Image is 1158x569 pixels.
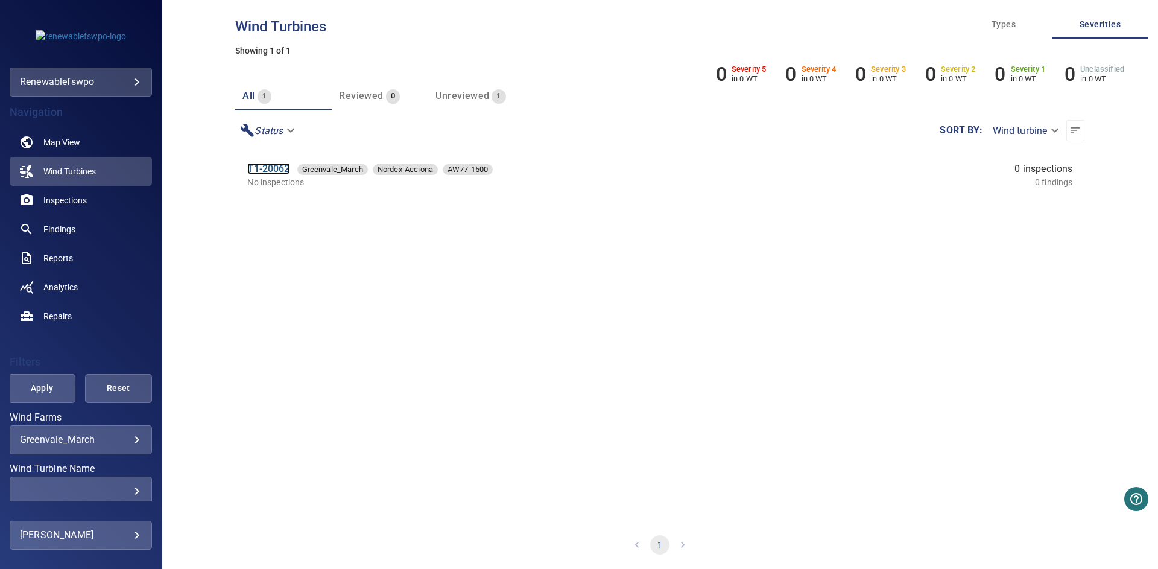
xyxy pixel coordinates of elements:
label: Wind Turbine Name [10,464,152,474]
span: Unreviewed [435,90,489,101]
span: Inspections [43,194,87,206]
span: all [242,90,255,101]
span: Wind Turbines [43,165,96,177]
span: 0 inspections [1014,162,1072,176]
span: Severities [1059,17,1141,32]
a: analytics noActive [10,273,152,302]
div: Nordex-Acciona [373,164,438,175]
a: repairs noActive [10,302,152,331]
div: renewablefswpo [20,72,142,92]
span: Nordex-Acciona [373,164,438,176]
span: Analytics [43,281,78,293]
p: in 0 WT [1011,74,1046,83]
li: Severity 1 [995,63,1045,86]
h3: Wind turbines [235,19,1084,34]
a: map noActive [10,128,152,157]
h6: 0 [855,63,866,86]
h6: 0 [925,63,936,86]
div: Greenvale_March [297,164,368,175]
em: Status [255,125,283,136]
div: Wind Turbine Name [10,477,152,506]
h4: Navigation [10,106,152,118]
span: Reviewed [339,90,383,101]
span: Repairs [43,310,72,322]
li: Severity 4 [785,63,836,86]
p: in 0 WT [732,74,767,83]
button: page 1 [650,535,669,555]
button: Apply [8,374,75,403]
span: Types [963,17,1045,32]
div: [PERSON_NAME] [20,526,142,545]
h4: Filters [10,356,152,368]
label: Sort by : [940,126,982,135]
a: windturbines active [10,157,152,186]
p: in 0 WT [871,74,906,83]
li: Severity Unclassified [1065,63,1124,86]
span: Reset [100,381,137,396]
h5: Showing 1 of 1 [235,46,1084,56]
span: AW77-1500 [443,164,493,176]
h6: Severity 5 [732,65,767,74]
h6: 0 [716,63,727,86]
h6: Severity 1 [1011,65,1046,74]
h6: Severity 3 [871,65,906,74]
label: Wind Farms [10,413,152,422]
button: Sort list from newest to oldest [1066,120,1084,141]
a: reports noActive [10,244,152,273]
p: in 0 WT [941,74,976,83]
h6: Unclassified [1080,65,1124,74]
h6: 0 [995,63,1005,86]
p: in 0 WT [1080,74,1124,83]
li: Severity 3 [855,63,906,86]
span: Findings [43,223,75,235]
div: Wind turbine [983,120,1067,141]
a: inspections noActive [10,186,152,215]
li: Severity 5 [716,63,767,86]
div: AW77-1500 [443,164,493,175]
button: Reset [85,374,152,403]
h6: Severity 2 [941,65,976,74]
span: Greenvale_March [297,164,368,176]
span: 1 [492,89,505,103]
h6: 0 [785,63,796,86]
span: Apply [24,381,60,396]
div: Wind Farms [10,425,152,454]
span: 0 [386,89,400,103]
img: renewablefswpo-logo [36,30,126,42]
span: Reports [43,252,73,264]
span: 1 [258,89,271,103]
span: Map View [43,136,80,148]
p: in 0 WT [802,74,837,83]
h6: Severity 4 [802,65,837,74]
div: Greenvale_March [20,434,142,445]
h6: 0 [1065,63,1075,86]
a: T1-20062 [247,163,289,174]
li: Severity 2 [925,63,976,86]
div: renewablefswpo [10,68,152,97]
p: No inspections [247,176,755,188]
nav: pagination navigation [235,521,1084,569]
a: findings noActive [10,215,152,244]
div: Status [235,120,302,141]
p: 0 findings [1035,176,1073,188]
